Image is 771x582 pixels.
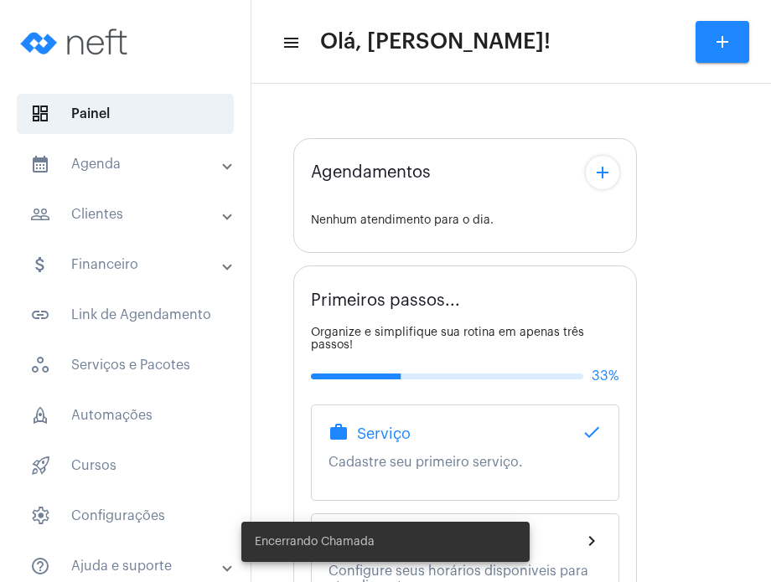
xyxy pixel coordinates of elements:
mat-icon: chevron_right [582,531,602,551]
span: 33% [592,368,619,384]
mat-icon: sidenav icon [282,33,298,53]
mat-icon: done [582,422,602,442]
mat-icon: sidenav icon [30,204,50,224]
mat-icon: add [712,32,732,52]
mat-expansion-panel-header: sidenav iconFinanceiro [10,245,251,285]
span: Serviços e Pacotes [17,345,234,385]
div: Nenhum atendimento para o dia. [311,214,619,227]
span: sidenav icon [30,355,50,375]
span: Serviço [357,425,411,442]
mat-panel-title: Ajuda e suporte [30,556,224,576]
span: sidenav icon [30,456,50,476]
span: sidenav icon [30,506,50,526]
span: sidenav icon [30,405,50,425]
mat-icon: work [329,422,349,442]
span: Organize e simplifique sua rotina em apenas três passos! [311,327,584,351]
span: Automações [17,395,234,435]
span: Cursos [17,446,234,486]
span: Link de Agendamento [17,295,234,335]
mat-icon: add [592,162,613,183]
mat-panel-title: Clientes [30,204,224,224]
span: Agendamentos [311,163,431,182]
mat-expansion-panel-header: sidenav iconAgenda [10,144,251,184]
mat-icon: sidenav icon [30,154,50,174]
span: Olá, [PERSON_NAME]! [320,28,551,55]
mat-icon: sidenav icon [30,556,50,576]
mat-expansion-panel-header: sidenav iconClientes [10,194,251,234]
span: sidenav icon [30,104,50,124]
mat-panel-title: Financeiro [30,255,224,275]
span: Painel [17,94,234,134]
mat-panel-title: Agenda [30,154,224,174]
span: Configurações [17,496,234,536]
mat-icon: sidenav icon [30,255,50,275]
p: Cadastre seu primeiro serviço. [329,455,602,470]
mat-icon: sidenav icon [30,305,50,325]
span: Encerrando Chamada [255,533,375,550]
span: Primeiros passos... [311,291,460,310]
img: logo-neft-novo-2.png [13,8,139,75]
